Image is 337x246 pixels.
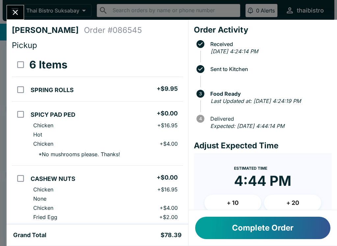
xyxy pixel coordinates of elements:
em: [DATE] 4:24:14 PM [211,48,258,55]
span: Received [207,41,332,47]
em: Last Updated at: [DATE] 4:24:19 PM [211,98,301,104]
span: Delivered [207,116,332,122]
span: Food Ready [207,91,332,97]
h5: CASHEW NUTS [31,175,75,183]
p: Chicken [33,205,53,211]
time: 4:44 PM [234,172,291,189]
h5: SPRING ROLLS [31,86,74,94]
em: Expected: [DATE] 4:44:14 PM [210,123,284,129]
span: Estimated Time [234,166,267,171]
h4: Order Activity [194,25,332,35]
span: Pickup [12,40,37,50]
p: + $4.00 [160,205,178,211]
span: Sent to Kitchen [207,66,332,72]
p: Fried Egg [33,214,57,220]
button: + 20 [264,195,321,211]
h4: Adjust Expected Time [194,141,332,151]
button: Close [7,5,24,19]
p: None [33,195,46,202]
h5: SPICY PAD PED [31,111,75,119]
h3: 6 Items [29,58,67,71]
p: Hot [33,131,42,138]
button: Complete Order [195,217,330,239]
p: * No mushrooms please. Thanks! [33,151,120,158]
p: Chicken [33,140,53,147]
p: + $2.00 [159,214,178,220]
button: + 10 [204,195,262,211]
h4: [PERSON_NAME] [12,25,84,35]
text: 3 [199,91,202,96]
text: 4 [199,116,202,121]
p: Chicken [33,186,53,193]
p: + $4.00 [160,140,178,147]
h5: $78.39 [161,231,182,239]
h4: Order # 086545 [84,25,142,35]
p: + $16.95 [157,122,178,129]
h5: Grand Total [13,231,46,239]
h5: + $9.95 [157,85,178,93]
h5: + $0.00 [157,110,178,117]
h5: + $0.00 [157,174,178,182]
p: Chicken [33,122,53,129]
p: + $16.95 [157,186,178,193]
